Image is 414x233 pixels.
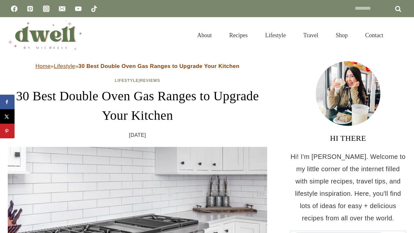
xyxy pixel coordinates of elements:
a: Lifestyle [256,24,295,47]
a: About [189,24,221,47]
a: TikTok [88,2,101,15]
a: Lifestyle [115,78,139,83]
nav: Primary Navigation [189,24,392,47]
span: | [115,78,160,83]
a: Travel [295,24,327,47]
button: View Search Form [395,30,406,41]
h3: HI THERE [290,132,406,144]
a: Home [36,63,51,69]
p: Hi! I'm [PERSON_NAME]. Welcome to my little corner of the internet filled with simple recipes, tr... [290,150,406,224]
a: Lifestyle [54,63,75,69]
a: YouTube [72,2,85,15]
a: Reviews [140,78,160,83]
a: Email [56,2,69,15]
a: Pinterest [24,2,37,15]
a: Shop [327,24,356,47]
a: Instagram [40,2,53,15]
a: Recipes [221,24,256,47]
a: Contact [356,24,392,47]
span: » » [36,63,240,69]
h1: 30 Best Double Oven Gas Ranges to Upgrade Your Kitchen [8,86,267,125]
time: [DATE] [129,130,146,140]
strong: 30 Best Double Oven Gas Ranges to Upgrade Your Kitchen [78,63,239,69]
a: Facebook [8,2,21,15]
img: DWELL by michelle [8,20,82,50]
